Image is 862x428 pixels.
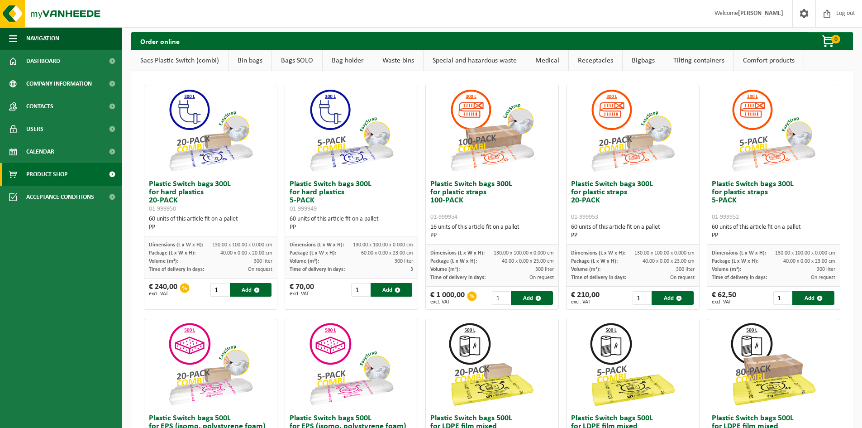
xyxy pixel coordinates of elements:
span: On request [811,275,835,280]
span: 300 liter [535,267,554,272]
img: 01-999956 [165,319,256,410]
a: Special and hazardous waste [424,50,526,71]
input: 1 [210,283,229,297]
button: Add [792,291,834,305]
span: 130.00 x 100.00 x 0.000 cm [353,242,413,248]
span: 300 liter [817,267,835,272]
a: Bin bags [229,50,271,71]
span: Navigation [26,27,59,50]
div: PP [712,231,835,240]
div: PP [571,231,695,240]
span: Volume (m³): [290,259,319,264]
button: Add [371,283,413,297]
div: 60 units of this article fit on a pallet [290,215,413,231]
span: Dimensions (L x W x H): [430,250,485,256]
span: 01-999952 [712,214,739,221]
span: 0 [831,35,840,43]
span: 60.00 x 0.00 x 23.00 cm [361,250,413,256]
span: Contacts [26,95,53,118]
span: 130.00 x 100.00 x 0.000 cm [212,242,272,248]
span: 300 liter [395,259,413,264]
h3: Plastic Switch bags 300L for plastic straps 100-PACK [430,180,554,221]
span: 40.00 x 0.00 x 23.00 cm [783,259,835,264]
button: Add [511,291,553,305]
span: Users [26,118,43,140]
div: € 1 000,00 [430,291,465,305]
input: 1 [633,291,651,305]
a: Comfort products [734,50,804,71]
span: 300 liter [254,259,272,264]
span: Time of delivery in days: [290,267,345,272]
span: 40.00 x 0.00 x 20.00 cm [220,250,272,256]
a: Bigbags [623,50,664,71]
strong: [PERSON_NAME] [738,10,783,17]
span: Time of delivery in days: [149,267,204,272]
div: PP [149,223,272,231]
span: Dimensions (L x W x H): [149,242,203,248]
img: 01-999950 [165,85,256,176]
span: Volume (m³): [149,259,178,264]
span: 130.00 x 100.00 x 0.000 cm [634,250,695,256]
button: 0 [807,32,852,50]
h3: Plastic Switch bags 300L for plastic straps 5-PACK [712,180,835,221]
span: 3 [410,267,413,272]
div: 16 units of this article fit on a pallet [430,223,554,240]
img: 01-999955 [306,319,396,410]
span: Calendar [26,140,54,163]
span: 01-999954 [430,214,457,221]
span: 130.00 x 100.00 x 0.000 cm [494,250,554,256]
span: 40.00 x 0.00 x 23.00 cm [502,259,554,264]
input: 1 [351,283,369,297]
span: Package (L x W x H): [290,250,336,256]
span: 01-999950 [149,206,176,212]
button: Add [230,283,272,297]
button: Add [652,291,694,305]
h3: Plastic Switch bags 300L for hard plastics 20-PACK [149,180,272,213]
span: 130.00 x 100.00 x 0.000 cm [775,250,835,256]
span: 01-999949 [290,206,317,212]
span: Volume (m³): [571,267,600,272]
div: € 240,00 [149,283,177,297]
img: 01-999949 [306,85,396,176]
span: excl. VAT [290,291,314,297]
div: 60 units of this article fit on a pallet [712,223,835,240]
input: 1 [773,291,791,305]
span: 40.00 x 0.00 x 23.00 cm [643,259,695,264]
h3: Plastic Switch bags 300L for hard plastics 5-PACK [290,180,413,213]
span: excl. VAT [430,299,465,305]
input: 1 [492,291,510,305]
a: Sacs Plastic Switch (combi) [131,50,228,71]
a: Receptacles [569,50,622,71]
span: Dashboard [26,50,60,72]
span: excl. VAT [149,291,177,297]
img: 01-999964 [447,319,537,410]
img: 01-999953 [587,85,678,176]
a: Bags SOLO [272,50,322,71]
div: PP [290,223,413,231]
img: 01-999968 [728,319,819,410]
span: On request [529,275,554,280]
span: Package (L x W x H): [712,259,758,264]
span: Time of delivery in days: [571,275,626,280]
img: 01-999954 [447,85,537,176]
span: Package (L x W x H): [149,250,195,256]
h2: Order online [131,32,189,50]
div: € 70,00 [290,283,314,297]
span: 01-999953 [571,214,598,221]
a: Medical [526,50,568,71]
span: On request [248,267,272,272]
span: On request [670,275,695,280]
span: Time of delivery in days: [430,275,486,280]
span: Dimensions (L x W x H): [571,250,625,256]
h3: Plastic Switch bags 300L for plastic straps 20-PACK [571,180,695,221]
img: 01-999963 [587,319,678,410]
img: 01-999952 [728,85,819,176]
span: Package (L x W x H): [571,259,618,264]
span: Company information [26,72,92,95]
a: Waste bins [373,50,423,71]
span: Dimensions (L x W x H): [290,242,344,248]
a: Bag holder [323,50,373,71]
div: € 62,50 [712,291,736,305]
span: excl. VAT [571,299,600,305]
span: Time of delivery in days: [712,275,767,280]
